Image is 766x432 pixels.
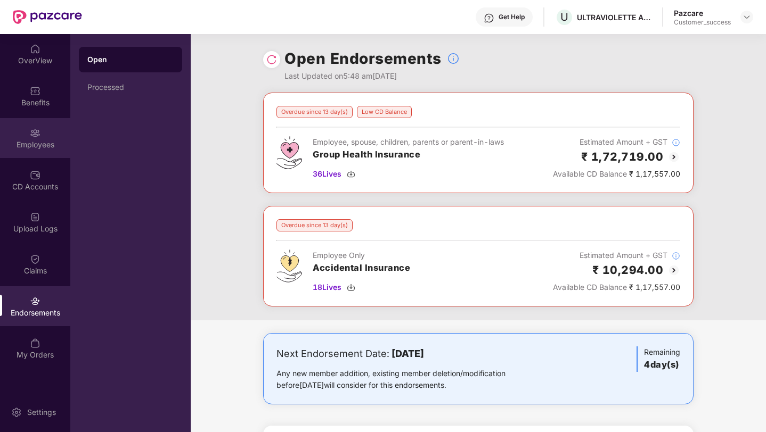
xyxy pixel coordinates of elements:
div: Next Endorsement Date: [276,346,539,361]
div: ₹ 1,17,557.00 [553,281,680,293]
div: Employee, spouse, children, parents or parent-in-laws [313,136,504,148]
img: svg+xml;base64,PHN2ZyBpZD0iQ2xhaW0iIHhtbG5zPSJodHRwOi8vd3d3LnczLm9yZy8yMDAwL3N2ZyIgd2lkdGg9IjIwIi... [30,254,40,264]
h2: ₹ 1,72,719.00 [581,148,664,165]
h3: Group Health Insurance [313,148,504,162]
div: Pazcare [674,8,731,18]
h2: ₹ 10,294.00 [592,261,664,279]
img: svg+xml;base64,PHN2ZyBpZD0iU2V0dGluZy0yMHgyMCIgeG1sbnM9Imh0dHA6Ly93d3cudzMub3JnLzIwMDAvc3ZnIiB3aW... [11,407,22,418]
img: svg+xml;base64,PHN2ZyBpZD0iQmFjay0yMHgyMCIgeG1sbnM9Imh0dHA6Ly93d3cudzMub3JnLzIwMDAvc3ZnIiB3aWR0aD... [667,151,680,163]
div: Remaining [637,346,680,372]
b: [DATE] [392,348,424,359]
img: svg+xml;base64,PHN2ZyBpZD0iSW5mb18tXzMyeDMyIiBkYXRhLW5hbWU9IkluZm8gLSAzMngzMiIgeG1sbnM9Imh0dHA6Ly... [447,52,460,65]
img: svg+xml;base64,PHN2ZyBpZD0iRG93bmxvYWQtMzJ4MzIiIHhtbG5zPSJodHRwOi8vd3d3LnczLm9yZy8yMDAwL3N2ZyIgd2... [347,283,355,292]
div: Any new member addition, existing member deletion/modification before [DATE] will consider for th... [276,368,539,391]
span: Available CD Balance [553,283,627,292]
span: U [560,11,568,23]
img: svg+xml;base64,PHN2ZyBpZD0iSGVscC0zMngzMiIgeG1sbnM9Imh0dHA6Ly93d3cudzMub3JnLzIwMDAvc3ZnIiB3aWR0aD... [484,13,494,23]
div: Processed [87,83,174,92]
h3: 4 day(s) [644,358,680,372]
div: Employee Only [313,250,410,261]
div: Get Help [499,13,525,21]
img: svg+xml;base64,PHN2ZyBpZD0iUmVsb2FkLTMyeDMyIiB4bWxucz0iaHR0cDovL3d3dy53My5vcmcvMjAwMC9zdmciIHdpZH... [266,54,277,65]
span: 36 Lives [313,168,341,180]
img: svg+xml;base64,PHN2ZyBpZD0iQmFjay0yMHgyMCIgeG1sbnM9Imh0dHA6Ly93d3cudzMub3JnLzIwMDAvc3ZnIiB3aWR0aD... [667,264,680,277]
h3: Accidental Insurance [313,261,410,275]
div: Last Updated on 5:48 am[DATE] [284,70,460,82]
div: Estimated Amount + GST [553,250,680,261]
img: svg+xml;base64,PHN2ZyBpZD0iTXlfT3JkZXJzIiBkYXRhLW5hbWU9Ik15IE9yZGVycyIgeG1sbnM9Imh0dHA6Ly93d3cudz... [30,338,40,348]
div: ULTRAVIOLETTE AUTOMOTIVE PRIVATE LIMITED [577,12,651,22]
img: New Pazcare Logo [13,10,82,24]
div: Overdue since 13 day(s) [276,219,353,231]
div: Estimated Amount + GST [553,136,680,148]
div: ₹ 1,17,557.00 [553,168,680,180]
img: svg+xml;base64,PHN2ZyB4bWxucz0iaHR0cDovL3d3dy53My5vcmcvMjAwMC9zdmciIHdpZHRoPSI0Ny43MTQiIGhlaWdodD... [276,136,302,169]
img: svg+xml;base64,PHN2ZyBpZD0iSG9tZSIgeG1sbnM9Imh0dHA6Ly93d3cudzMub3JnLzIwMDAvc3ZnIiB3aWR0aD0iMjAiIG... [30,44,40,54]
span: Available CD Balance [553,169,627,178]
img: svg+xml;base64,PHN2ZyBpZD0iSW5mb18tXzMyeDMyIiBkYXRhLW5hbWU9IkluZm8gLSAzMngzMiIgeG1sbnM9Imh0dHA6Ly... [672,252,680,260]
span: 18 Lives [313,281,341,293]
img: svg+xml;base64,PHN2ZyBpZD0iQmVuZWZpdHMiIHhtbG5zPSJodHRwOi8vd3d3LnczLm9yZy8yMDAwL3N2ZyIgd2lkdGg9Ij... [30,86,40,96]
div: Overdue since 13 day(s) [276,106,353,118]
h1: Open Endorsements [284,47,442,70]
img: svg+xml;base64,PHN2ZyBpZD0iSW5mb18tXzMyeDMyIiBkYXRhLW5hbWU9IkluZm8gLSAzMngzMiIgeG1sbnM9Imh0dHA6Ly... [672,138,680,147]
img: svg+xml;base64,PHN2ZyBpZD0iRW1wbG95ZWVzIiB4bWxucz0iaHR0cDovL3d3dy53My5vcmcvMjAwMC9zdmciIHdpZHRoPS... [30,128,40,138]
div: Customer_success [674,18,731,27]
img: svg+xml;base64,PHN2ZyBpZD0iRHJvcGRvd24tMzJ4MzIiIHhtbG5zPSJodHRwOi8vd3d3LnczLm9yZy8yMDAwL3N2ZyIgd2... [743,13,751,21]
img: svg+xml;base64,PHN2ZyBpZD0iRG93bmxvYWQtMzJ4MzIiIHhtbG5zPSJodHRwOi8vd3d3LnczLm9yZy8yMDAwL3N2ZyIgd2... [347,170,355,178]
img: svg+xml;base64,PHN2ZyBpZD0iRW5kb3JzZW1lbnRzIiB4bWxucz0iaHR0cDovL3d3dy53My5vcmcvMjAwMC9zdmciIHdpZH... [30,296,40,306]
img: svg+xml;base64,PHN2ZyB4bWxucz0iaHR0cDovL3d3dy53My5vcmcvMjAwMC9zdmciIHdpZHRoPSI0OS4zMjEiIGhlaWdodD... [276,250,302,283]
div: Settings [24,407,59,418]
div: Low CD Balance [357,106,412,118]
img: svg+xml;base64,PHN2ZyBpZD0iVXBsb2FkX0xvZ3MiIGRhdGEtbmFtZT0iVXBsb2FkIExvZ3MiIHhtbG5zPSJodHRwOi8vd3... [30,212,40,222]
div: Open [87,54,174,65]
img: svg+xml;base64,PHN2ZyBpZD0iQ0RfQWNjb3VudHMiIGRhdGEtbmFtZT0iQ0QgQWNjb3VudHMiIHhtbG5zPSJodHRwOi8vd3... [30,170,40,180]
